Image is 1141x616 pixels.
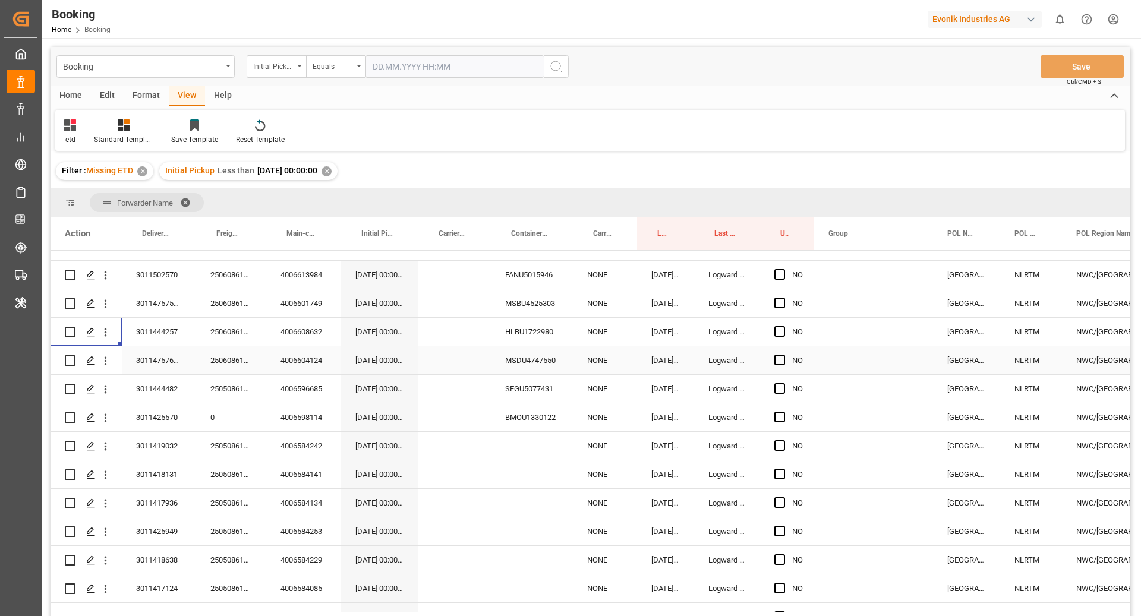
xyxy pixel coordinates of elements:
span: Container No. [511,229,548,238]
div: ✕ [137,166,147,176]
div: 4006604124 [266,346,341,374]
div: NO [792,518,803,545]
div: [DATE] 06:13:56 [637,546,694,574]
a: Home [52,26,71,34]
span: Forwarder Name [117,198,173,207]
div: NONE [573,375,637,403]
div: [DATE] 00:00:00 [341,403,418,431]
div: 4006584253 [266,517,341,545]
div: 3011425949 [122,517,196,545]
span: [DATE] 00:00:00 [257,166,317,175]
div: NO [792,575,803,602]
span: Delivery No. [142,229,171,238]
span: POL Region Name [1076,229,1134,238]
div: Logward System [694,403,760,431]
span: Group [828,229,848,238]
div: NLRTM [1000,403,1062,431]
div: 250508610755 [196,574,266,602]
div: [DATE] 00:00:00 [341,546,418,574]
div: 3011502570 [122,261,196,289]
div: NONE [573,574,637,602]
button: open menu [306,55,365,78]
div: 4006601749 [266,289,341,317]
div: Logward System [694,375,760,403]
div: NO [792,489,803,517]
div: 3011444482 [122,375,196,403]
div: [GEOGRAPHIC_DATA] [933,489,1000,517]
span: Initial Pickup [361,229,393,238]
div: 4006584229 [266,546,341,574]
div: NLRTM [1000,517,1062,545]
div: NONE [573,289,637,317]
div: [DATE] 00:00:00 [341,346,418,374]
div: [DATE] 05:29:18 [637,261,694,289]
div: Booking [63,58,222,73]
div: 4006613984 [266,261,341,289]
div: Equals [313,58,353,72]
div: [DATE] 00:00:00 [341,432,418,460]
div: [DATE] 00:00:00 [341,318,418,346]
div: Reset Template [236,134,285,145]
div: [DATE] 04:49:13 [637,346,694,374]
button: Help Center [1073,6,1100,33]
div: [GEOGRAPHIC_DATA] [933,432,1000,460]
div: MSDU4747550 [491,346,573,374]
div: 3011417936 [122,489,196,517]
div: [DATE] 00:00:00 [341,517,418,545]
div: HLBU1722980 [491,318,573,346]
div: Press SPACE to select this row. [51,375,814,403]
span: Filter : [62,166,86,175]
div: 4006584141 [266,460,341,488]
div: NO [792,404,803,431]
span: Carrier SCAC [593,229,612,238]
div: NO [792,546,803,574]
span: Less than [218,166,254,175]
div: Press SPACE to select this row. [51,346,814,375]
div: NO [792,432,803,460]
div: 3011418131 [122,460,196,488]
div: [GEOGRAPHIC_DATA] [933,460,1000,488]
div: Logward System [694,346,760,374]
div: [GEOGRAPHIC_DATA] [933,318,1000,346]
div: NLRTM [1000,574,1062,602]
div: Edit [91,86,124,106]
button: open menu [247,55,306,78]
div: NLRTM [1000,489,1062,517]
div: [GEOGRAPHIC_DATA] [933,403,1000,431]
div: [DATE] 06:13:55 [637,517,694,545]
div: Action [65,228,90,239]
span: Carrier Booking No. [439,229,466,238]
div: [DATE] 00:00:00 [341,261,418,289]
div: NONE [573,546,637,574]
span: Initial Pickup [165,166,215,175]
div: NONE [573,517,637,545]
div: 4006596685 [266,375,341,403]
div: 250608610618 [196,318,266,346]
div: 4006598114 [266,403,341,431]
span: POL Name [947,229,975,238]
button: show 0 new notifications [1047,6,1073,33]
div: 4006584242 [266,432,341,460]
div: NONE [573,318,637,346]
div: [GEOGRAPHIC_DATA] [933,546,1000,574]
div: [DATE] 12:14:48 [637,289,694,317]
div: NLRTM [1000,375,1062,403]
div: [DATE] 05:54:42 [637,318,694,346]
div: Help [205,86,241,106]
span: Ctrl/CMD + S [1067,77,1101,86]
button: search button [544,55,569,78]
div: 4006584085 [266,574,341,602]
span: Last Opened Date [657,229,669,238]
div: NO [792,318,803,346]
div: [DATE] 07:00:31 [637,375,694,403]
div: [DATE] 06:13:48 [637,574,694,602]
div: [DATE] 06:13:56 [637,489,694,517]
div: [GEOGRAPHIC_DATA] [933,346,1000,374]
div: [GEOGRAPHIC_DATA] [933,517,1000,545]
div: [DATE] 00:00:00 [341,460,418,488]
div: NONE [573,432,637,460]
div: NONE [573,489,637,517]
div: Press SPACE to select this row. [51,318,814,346]
div: Logward System [694,574,760,602]
div: [DATE] 00:00:00 [341,289,418,317]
